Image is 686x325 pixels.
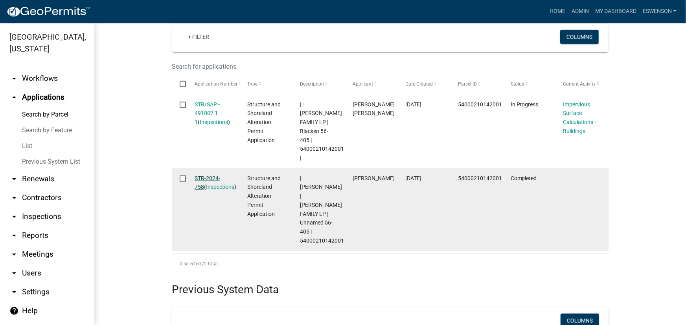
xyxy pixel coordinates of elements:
[180,261,204,267] span: 0 selected /
[458,81,477,87] span: Parcel ID
[300,81,324,87] span: Description
[200,119,228,125] a: Inspections
[300,175,344,244] span: | Amy Busko | MJFH SMITH FAMILY LP | Unnamed 56-405 | 54000210142001
[195,175,220,190] a: STR-2024-758
[353,101,395,117] span: mikell dean smith
[9,231,19,240] i: arrow_drop_down
[345,75,398,93] datatable-header-cell: Applicant
[9,74,19,83] i: arrow_drop_down
[511,175,537,181] span: Completed
[9,287,19,297] i: arrow_drop_down
[187,75,240,93] datatable-header-cell: Application Number
[353,175,395,181] span: Amy Busko
[172,58,534,75] input: Search for applications
[240,75,292,93] datatable-header-cell: Type
[405,81,433,87] span: Date Created
[9,212,19,221] i: arrow_drop_down
[353,81,373,87] span: Applicant
[568,4,592,19] a: Admin
[503,75,556,93] datatable-header-cell: Status
[195,101,220,126] a: STR/SAP - 491807 1 1
[172,274,609,298] h3: Previous System Data
[300,101,344,161] span: | | MJFH SMITH FAMILY LP | Blacken 56-405 | 54000210142001 |
[247,81,257,87] span: Type
[563,81,596,87] span: Current Activity
[511,81,524,87] span: Status
[292,75,345,93] datatable-header-cell: Description
[247,175,281,217] span: Structure and Shoreland Alteration Permit Application
[9,193,19,203] i: arrow_drop_down
[172,75,187,93] datatable-header-cell: Select
[592,4,640,19] a: My Dashboard
[405,101,421,108] span: 10/13/2025
[9,93,19,102] i: arrow_drop_up
[9,268,19,278] i: arrow_drop_down
[206,184,234,190] a: Inspections
[172,254,609,274] div: 2 total
[640,4,680,19] a: eswenson
[9,174,19,184] i: arrow_drop_down
[458,101,502,108] span: 54000210142001
[511,101,539,108] span: In Progress
[556,75,609,93] datatable-header-cell: Current Activity
[9,250,19,259] i: arrow_drop_down
[458,175,502,181] span: 54000210142001
[451,75,503,93] datatable-header-cell: Parcel ID
[195,174,232,192] div: ( )
[195,100,232,127] div: ( )
[560,30,599,44] button: Columns
[546,4,568,19] a: Home
[9,306,19,316] i: help
[195,81,237,87] span: Application Number
[247,101,281,143] span: Structure and Shoreland Alteration Permit Application
[182,30,215,44] a: + Filter
[563,101,596,134] a: Impervious Surface Calculations - Buildings
[405,175,421,181] span: 11/06/2024
[398,75,451,93] datatable-header-cell: Date Created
